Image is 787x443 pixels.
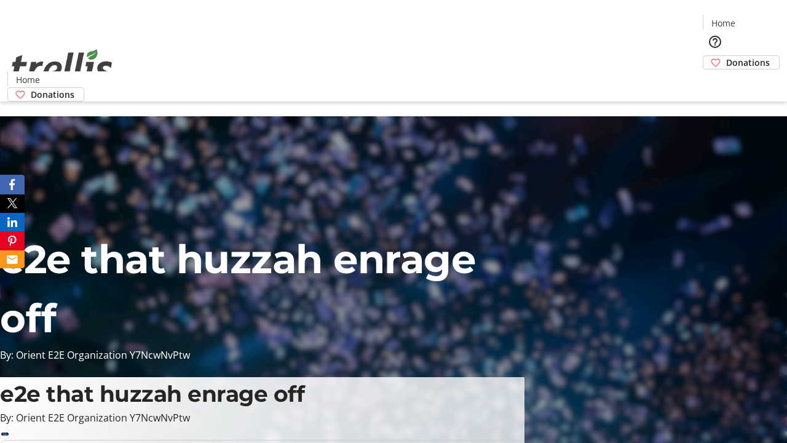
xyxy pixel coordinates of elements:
a: Home [8,73,47,86]
a: Donations [7,87,84,102]
span: Home [711,17,735,30]
a: Home [703,17,743,30]
span: Home [16,73,40,86]
button: Help [703,30,727,54]
a: Donations [703,55,780,70]
img: Orient E2E Organization Y7NcwNvPtw's Logo [7,36,117,97]
button: Cart [703,70,727,94]
span: Donations [726,56,770,69]
span: Donations [31,88,74,101]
